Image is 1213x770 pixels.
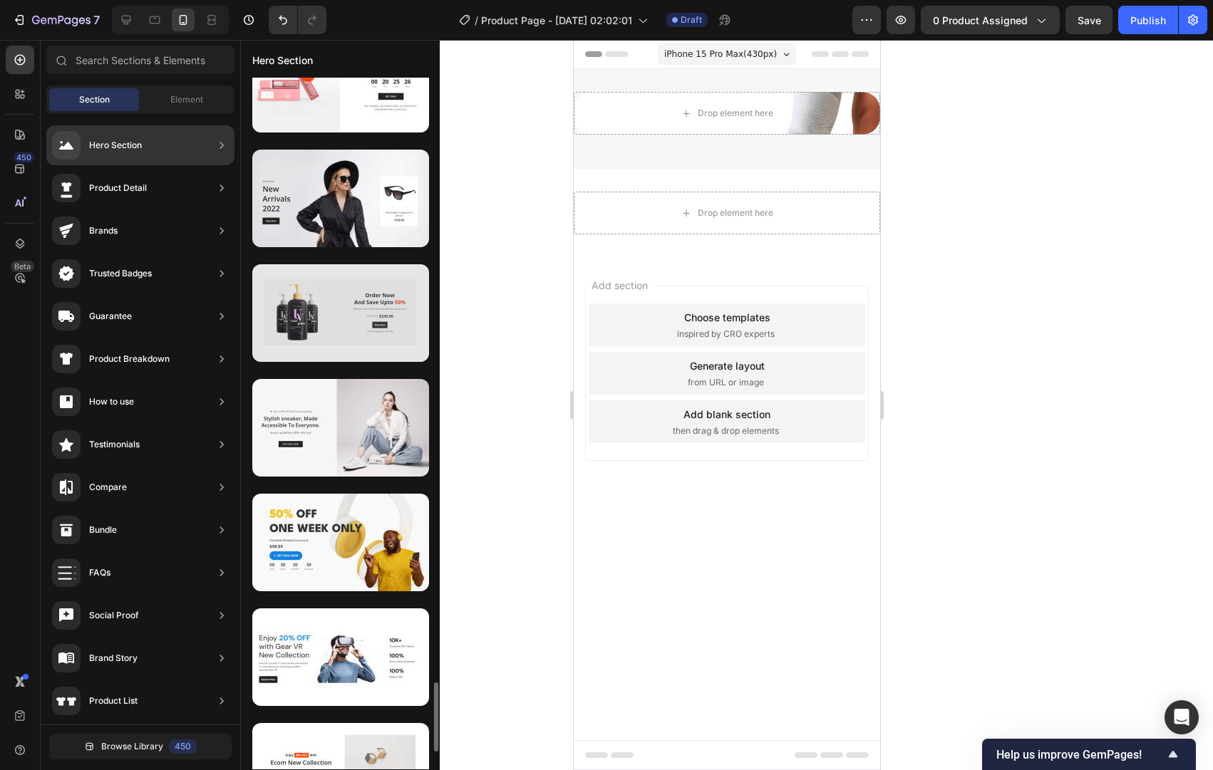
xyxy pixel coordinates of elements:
[79,93,110,106] span: Section
[1078,14,1101,26] span: Save
[89,224,118,238] div: Brands
[574,40,880,770] iframe: Design area
[89,352,170,366] div: Product Breakdown
[933,13,1028,28] span: 0 product assigned
[481,13,632,28] span: Product Page - [DATE] 02:02:01
[11,261,34,272] div: Beta
[1065,6,1113,34] button: Save
[996,746,1182,763] button: Show survey - Help us improve GemPages!
[1130,13,1166,28] div: Publish
[101,740,163,753] span: Browse Library
[475,13,478,28] span: /
[89,266,152,281] div: Trusted Badges
[681,14,702,26] span: Draft
[996,748,1165,761] span: Help us improve GemPages!
[6,6,106,34] button: 7
[921,6,1060,34] button: 0 product assigned
[89,694,138,708] div: Product List
[89,480,127,494] div: Compare
[1118,6,1178,34] button: Publish
[89,566,110,580] div: FAQs
[14,152,34,163] div: 450
[89,395,134,409] div: How to use
[169,739,197,754] div: 450
[89,138,142,152] div: Hero Section
[89,608,139,623] div: Social Proof
[89,523,117,537] div: Bundle
[1165,700,1199,734] div: Open Intercom Messenger
[89,181,147,195] div: Product Detail
[269,6,326,34] div: Undo/Redo
[93,11,100,28] p: 7
[170,93,203,106] span: Element
[49,734,232,759] button: Browse Library450
[89,437,140,452] div: Testimonials
[46,46,234,74] input: Search Sections & Elements
[89,651,138,665] div: Brand Story
[89,309,132,323] div: Guarantee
